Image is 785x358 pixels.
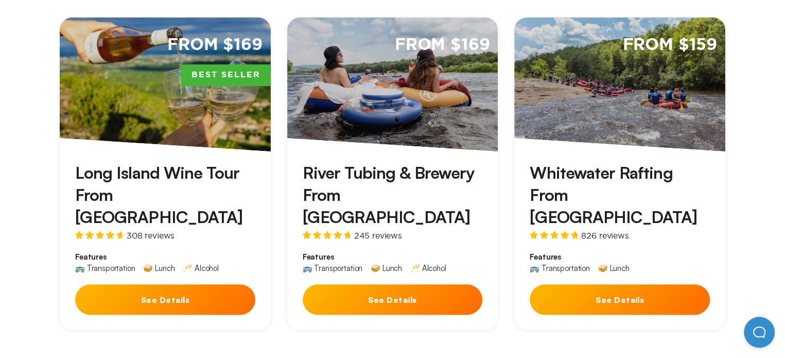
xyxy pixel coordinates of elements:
[303,162,483,229] h3: River Tubing & Brewery From [GEOGRAPHIC_DATA]
[183,264,219,272] div: 🥂 Alcohol
[530,162,710,229] h3: Whitewater Rafting From [GEOGRAPHIC_DATA]
[530,264,589,272] div: 🚌 Transportation
[60,18,271,331] a: From $169Best SellerLong Island Wine Tour From [GEOGRAPHIC_DATA]308 reviewsFeatures🚌 Transportati...
[410,264,446,272] div: 🥂 Alcohol
[530,284,710,315] button: See Details
[530,252,710,262] span: Features
[287,18,498,331] a: From $169River Tubing & Brewery From [GEOGRAPHIC_DATA]245 reviewsFeatures🚌 Transportation🥪 Lunch🥂...
[75,162,255,229] h3: Long Island Wine Tour From [GEOGRAPHIC_DATA]
[744,317,775,348] iframe: Help Scout Beacon - Open
[303,252,483,262] span: Features
[127,231,175,240] span: 308 reviews
[167,34,263,56] span: From $169
[303,264,362,272] div: 🚌 Transportation
[395,34,490,56] span: From $169
[143,264,175,272] div: 🥪 Lunch
[181,64,271,86] span: Best Seller
[75,284,255,315] button: See Details
[75,252,255,262] span: Features
[354,231,402,240] span: 245 reviews
[75,264,135,272] div: 🚌 Transportation
[598,264,630,272] div: 🥪 Lunch
[581,231,629,240] span: 826 reviews
[303,284,483,315] button: See Details
[371,264,402,272] div: 🥪 Lunch
[622,34,717,56] span: From $159
[514,18,725,331] a: From $159Whitewater Rafting From [GEOGRAPHIC_DATA]826 reviewsFeatures🚌 Transportation🥪 LunchSee D...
